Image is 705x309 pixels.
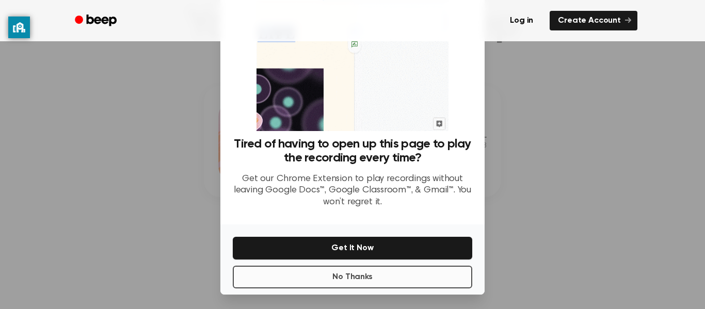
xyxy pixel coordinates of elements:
a: Beep [68,11,126,31]
h3: Tired of having to open up this page to play the recording every time? [233,137,472,165]
p: Get our Chrome Extension to play recordings without leaving Google Docs™, Google Classroom™, & Gm... [233,173,472,208]
a: Create Account [550,11,637,30]
button: No Thanks [233,266,472,288]
button: privacy banner [8,17,30,38]
button: Get It Now [233,237,472,259]
a: Log in [500,9,543,32]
